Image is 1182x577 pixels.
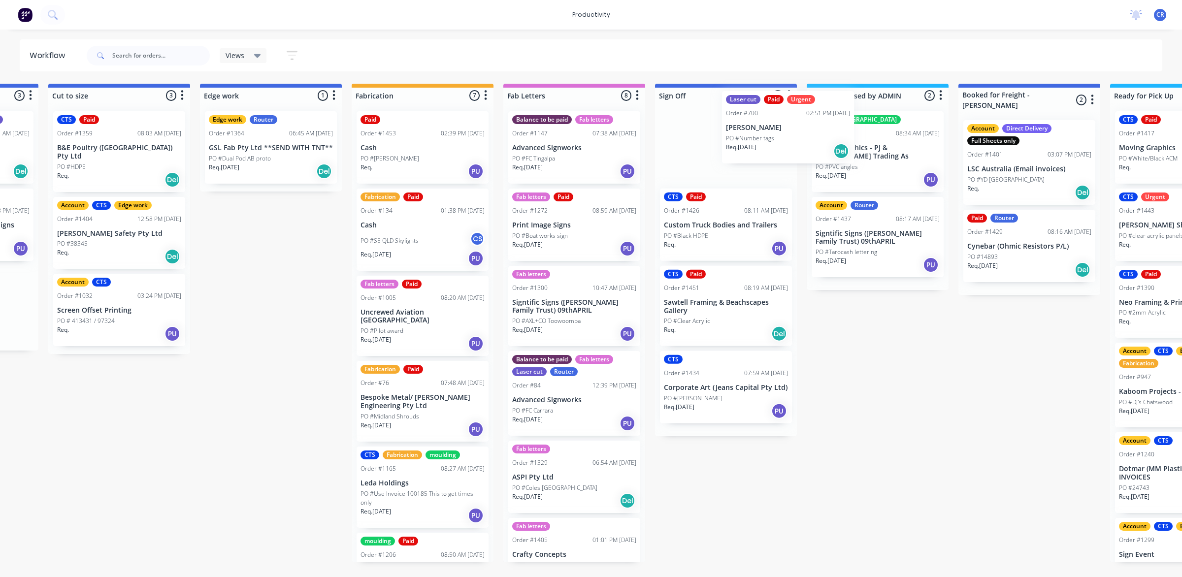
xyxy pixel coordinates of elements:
div: Workflow [30,50,70,62]
img: Factory [18,7,33,22]
span: Views [226,50,244,61]
div: productivity [567,7,615,22]
input: Search for orders... [112,46,210,65]
span: CR [1156,10,1164,19]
